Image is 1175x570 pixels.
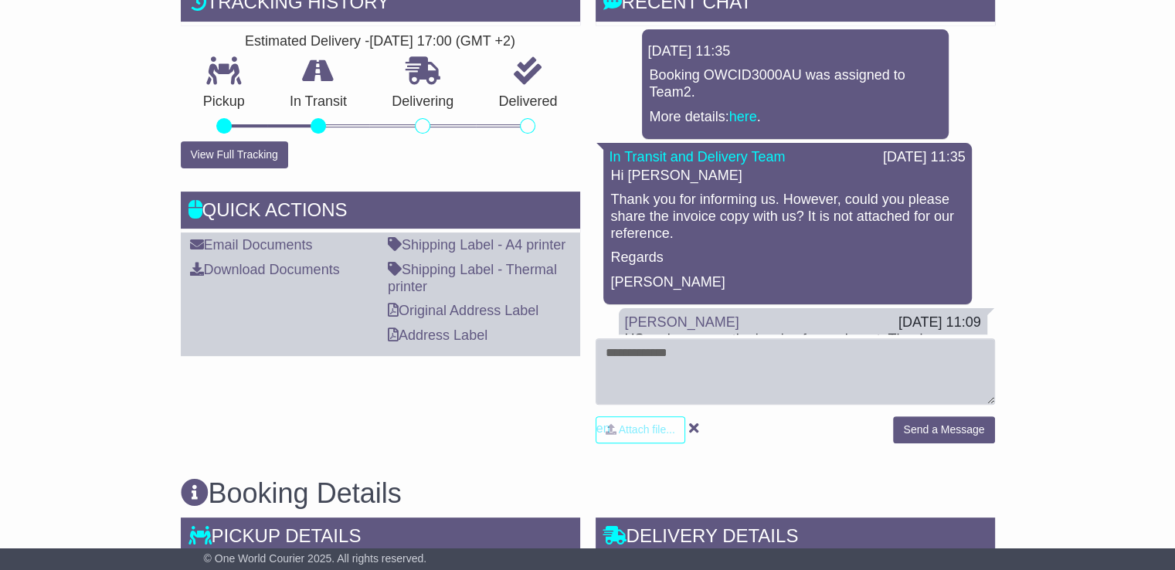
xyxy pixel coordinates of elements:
[610,149,786,165] a: In Transit and Delivery Team
[611,249,964,266] p: Regards
[625,314,739,330] a: [PERSON_NAME]
[611,192,964,242] p: Thank you for informing us. However, could you please share the invoice copy with us? It is not a...
[625,331,981,365] div: HS codes are on the invoice for each part. Thanks [PERSON_NAME]
[181,478,995,509] h3: Booking Details
[729,109,757,124] a: here
[596,517,995,559] div: Delivery Details
[648,43,942,60] div: [DATE] 11:35
[650,109,941,126] p: More details: .
[388,237,565,253] a: Shipping Label - A4 printer
[369,33,515,50] div: [DATE] 17:00 (GMT +2)
[611,168,964,185] p: Hi [PERSON_NAME]
[388,327,487,343] a: Address Label
[190,237,313,253] a: Email Documents
[267,93,369,110] p: In Transit
[650,67,941,100] p: Booking OWCID3000AU was assigned to Team2.
[181,192,580,233] div: Quick Actions
[883,149,966,166] div: [DATE] 11:35
[611,274,964,291] p: [PERSON_NAME]
[388,262,557,294] a: Shipping Label - Thermal printer
[204,552,427,565] span: © One World Courier 2025. All rights reserved.
[369,93,476,110] p: Delivering
[898,314,981,331] div: [DATE] 11:09
[893,416,994,443] button: Send a Message
[190,262,340,277] a: Download Documents
[181,93,267,110] p: Pickup
[476,93,579,110] p: Delivered
[181,33,580,50] div: Estimated Delivery -
[388,303,538,318] a: Original Address Label
[181,517,580,559] div: Pickup Details
[181,141,288,168] button: View Full Tracking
